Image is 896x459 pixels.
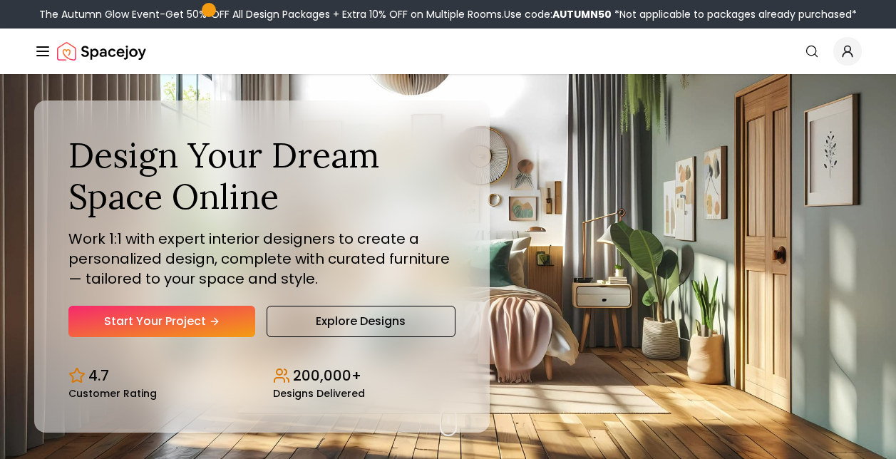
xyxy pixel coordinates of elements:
[57,37,146,66] a: Spacejoy
[293,366,361,386] p: 200,000+
[552,7,612,21] b: AUTUMN50
[57,37,146,66] img: Spacejoy Logo
[88,366,109,386] p: 4.7
[68,135,455,217] h1: Design Your Dream Space Online
[68,354,455,398] div: Design stats
[34,29,862,74] nav: Global
[68,306,255,337] a: Start Your Project
[504,7,612,21] span: Use code:
[39,7,857,21] div: The Autumn Glow Event-Get 50% OFF All Design Packages + Extra 10% OFF on Multiple Rooms.
[273,388,365,398] small: Designs Delivered
[68,388,157,398] small: Customer Rating
[267,306,455,337] a: Explore Designs
[612,7,857,21] span: *Not applicable to packages already purchased*
[68,229,455,289] p: Work 1:1 with expert interior designers to create a personalized design, complete with curated fu...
